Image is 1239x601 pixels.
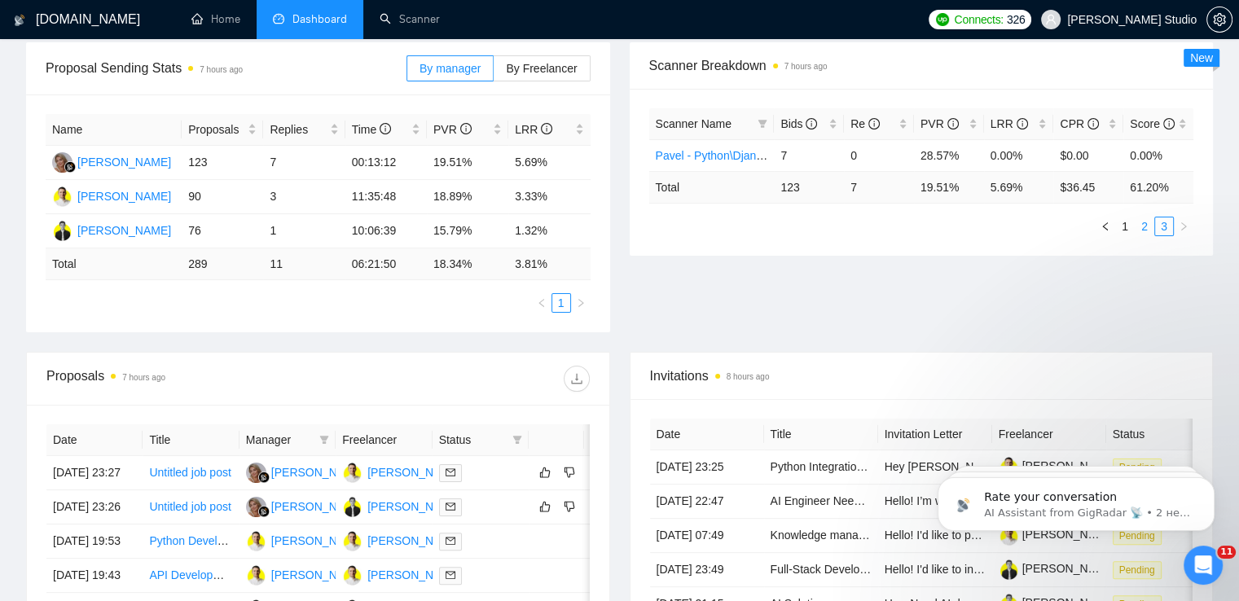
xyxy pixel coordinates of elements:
[878,419,992,450] th: Invitation Letter
[1130,117,1174,130] span: Score
[246,533,365,546] a: PO[PERSON_NAME]
[535,463,555,482] button: like
[46,248,182,280] td: Total
[1155,217,1173,235] a: 3
[52,189,171,202] a: PO[PERSON_NAME]
[920,117,959,130] span: PVR
[246,463,266,483] img: MC
[1007,11,1025,29] span: 326
[427,248,508,280] td: 18.34 %
[1174,217,1193,236] li: Next Page
[342,565,362,586] img: PO
[539,466,551,479] span: like
[656,117,732,130] span: Scanner Name
[64,161,76,173] img: gigradar-bm.png
[541,123,552,134] span: info-circle
[991,117,1028,130] span: LRR
[239,424,336,456] th: Manager
[1174,217,1193,236] button: right
[46,114,182,146] th: Name
[182,180,263,214] td: 90
[367,566,461,584] div: [PERSON_NAME]
[46,58,406,78] span: Proposal Sending Stats
[263,146,345,180] td: 7
[850,117,880,130] span: Re
[868,118,880,129] span: info-circle
[342,465,461,478] a: PO[PERSON_NAME]
[1045,14,1057,25] span: user
[191,12,240,26] a: homeHome
[551,293,571,313] li: 1
[576,298,586,308] span: right
[1115,217,1135,236] li: 1
[433,123,472,136] span: PVR
[1106,419,1220,450] th: Status
[246,565,266,586] img: PO
[844,171,914,203] td: 7
[345,180,427,214] td: 11:35:48
[1206,7,1232,33] button: setting
[1154,217,1174,236] li: 3
[270,121,326,138] span: Replies
[52,186,72,207] img: PO
[649,171,775,203] td: Total
[149,568,420,581] a: API Development for AT and FR Commercial Registry
[420,62,481,75] span: By manager
[1123,171,1193,203] td: 61.20 %
[774,139,844,171] td: 7
[914,171,984,203] td: 19.51 %
[564,366,590,392] button: download
[345,248,427,280] td: 06:21:50
[1113,561,1162,579] span: Pending
[1123,139,1193,171] td: 0.00%
[984,139,1054,171] td: 0.00%
[771,563,1087,576] a: Full-Stack Developer for AI Meeting Assistant MVP Completion
[342,533,461,546] a: PO[PERSON_NAME]
[149,466,231,479] a: Untitled job post
[649,55,1194,76] span: Scanner Breakdown
[345,146,427,180] td: 00:13:12
[537,298,547,308] span: left
[564,466,575,479] span: dislike
[200,65,243,74] time: 7 hours ago
[263,180,345,214] td: 3
[508,214,590,248] td: 1.32%
[52,221,72,241] img: YT
[342,531,362,551] img: PO
[143,559,239,593] td: API Development for AT and FR Commercial Registry
[992,419,1106,450] th: Freelancer
[446,536,455,546] span: mail
[999,562,1116,575] a: [PERSON_NAME]
[844,139,914,171] td: 0
[1017,118,1028,129] span: info-circle
[656,149,826,162] a: Pavel - Python\Django Weekends
[342,568,461,581] a: PO[PERSON_NAME]
[780,117,817,130] span: Bids
[1135,217,1154,236] li: 2
[246,431,313,449] span: Manager
[316,428,332,452] span: filter
[380,123,391,134] span: info-circle
[560,463,579,482] button: dislike
[46,456,143,490] td: [DATE] 23:27
[182,214,263,248] td: 76
[1116,217,1134,235] a: 1
[532,293,551,313] button: left
[954,11,1003,29] span: Connects:
[271,566,365,584] div: [PERSON_NAME]
[427,180,508,214] td: 18.89%
[774,171,844,203] td: 123
[149,534,463,547] a: Python Developer for Custom Legal Demand Letter Generator
[246,531,266,551] img: PO
[1207,13,1232,26] span: setting
[46,366,318,392] div: Proposals
[143,490,239,524] td: Untitled job post
[806,118,817,129] span: info-circle
[771,529,996,542] a: Knowledge management system in Obsidian
[1060,117,1098,130] span: CPR
[1217,546,1236,559] span: 11
[1101,222,1110,231] span: left
[52,155,171,168] a: MC[PERSON_NAME]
